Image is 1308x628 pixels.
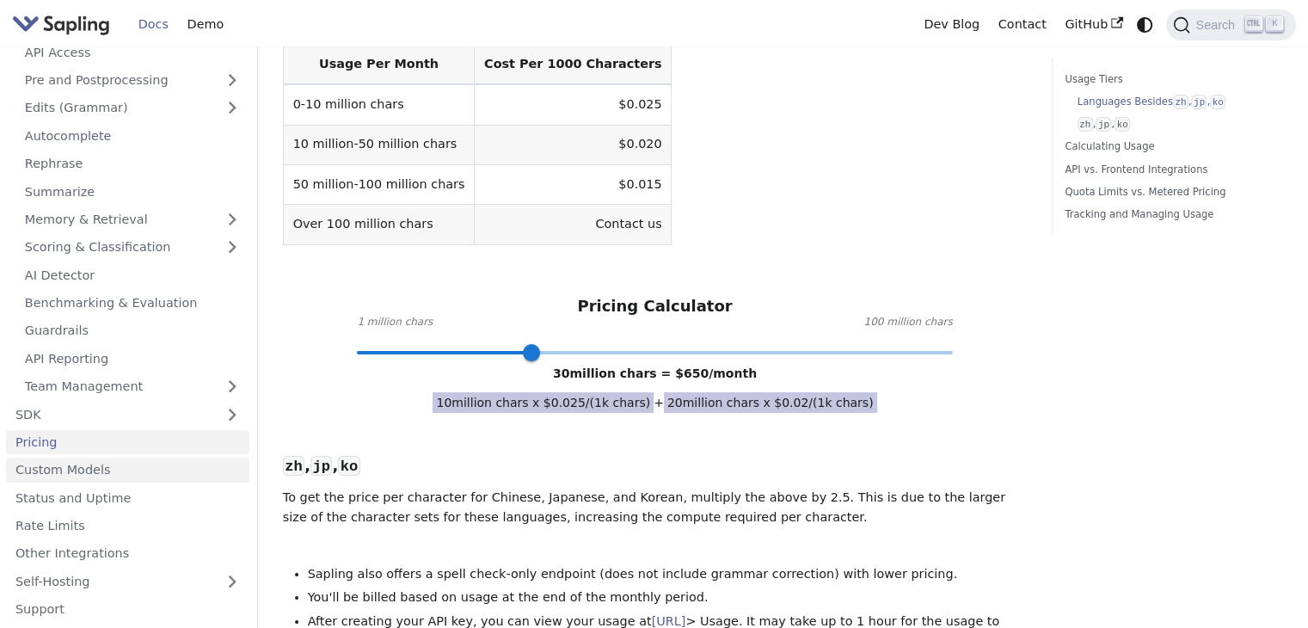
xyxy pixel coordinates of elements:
a: Benchmarking & Evaluation [15,291,249,316]
a: Pre and Postprocessing [15,68,249,93]
a: Usage Tiers [1065,71,1277,88]
img: Sapling.ai [12,12,110,37]
a: Support [6,597,249,622]
a: Tracking and Managing Usage [1065,206,1277,223]
a: Edits (Grammar) [15,95,249,120]
code: ko [1115,117,1130,132]
h3: , , [283,456,1027,476]
td: $0.015 [475,164,672,204]
h3: Pricing Calculator [577,297,732,317]
a: GitHub [1055,11,1132,38]
td: 0-10 million chars [283,84,474,125]
a: [URL] [652,614,686,628]
a: Sapling.ai [12,12,116,37]
kbd: K [1266,16,1283,32]
button: Expand sidebar category 'SDK' [215,402,249,427]
code: ko [1210,95,1225,109]
a: Docs [129,11,178,38]
th: Cost Per 1000 Characters [475,44,672,84]
a: Languages Besideszh,jp,ko [1078,94,1271,110]
a: API vs. Frontend Integrations [1065,162,1277,178]
li: Sapling also offers a spell check-only endpoint (does not include grammar correction) with lower ... [308,564,1028,585]
td: $0.025 [475,84,672,125]
a: Contact [989,11,1056,38]
td: $0.020 [475,125,672,164]
a: Memory & Retrieval [15,207,249,232]
code: zh [1078,117,1093,132]
a: API Access [15,40,249,65]
a: Rephrase [15,151,249,176]
span: Search [1190,18,1245,32]
a: SDK [6,402,215,427]
a: Pricing [6,430,249,455]
a: API Reporting [15,346,249,371]
span: 30 million chars = $ 650 /month [553,366,757,380]
span: 1 million chars [357,314,433,331]
a: Self-Hosting [6,569,249,594]
span: + [654,396,664,409]
a: Status and Uptime [6,485,249,510]
td: Contact us [475,205,672,244]
code: ko [338,456,359,477]
a: Quota Limits vs. Metered Pricing [1065,184,1277,200]
a: Calculating Usage [1065,139,1277,155]
a: Dev Blog [914,11,988,38]
a: AI Detector [15,262,249,287]
code: jp [310,456,332,477]
a: Other Integrations [6,541,249,566]
code: zh [1173,95,1188,109]
code: jp [1096,117,1111,132]
a: zh,jp,ko [1078,116,1271,132]
button: Switch between dark and light mode (currently system mode) [1133,12,1158,37]
td: 10 million-50 million chars [283,125,474,164]
span: 100 million chars [863,314,952,331]
code: jp [1191,95,1207,109]
a: Guardrails [15,318,249,343]
a: Scoring & Classification [15,235,249,260]
a: Custom Models [6,458,249,483]
p: To get the price per character for Chinese, Japanese, and Korean, multiply the above by 2.5. This... [283,488,1027,529]
a: Team Management [15,374,249,399]
span: 10 million chars x $ 0.025 /(1k chars) [433,392,654,413]
code: zh [283,456,304,477]
td: Over 100 million chars [283,205,474,244]
button: Search (Ctrl+K) [1166,9,1295,40]
a: Summarize [15,179,249,204]
a: Rate Limits [6,514,249,539]
a: Demo [178,11,233,38]
a: Autocomplete [15,123,249,148]
span: 20 million chars x $ 0.02 /(1k chars) [664,392,877,413]
th: Usage Per Month [283,44,474,84]
li: You'll be billed based on usage at the end of the monthly period. [308,588,1028,608]
td: 50 million-100 million chars [283,164,474,204]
